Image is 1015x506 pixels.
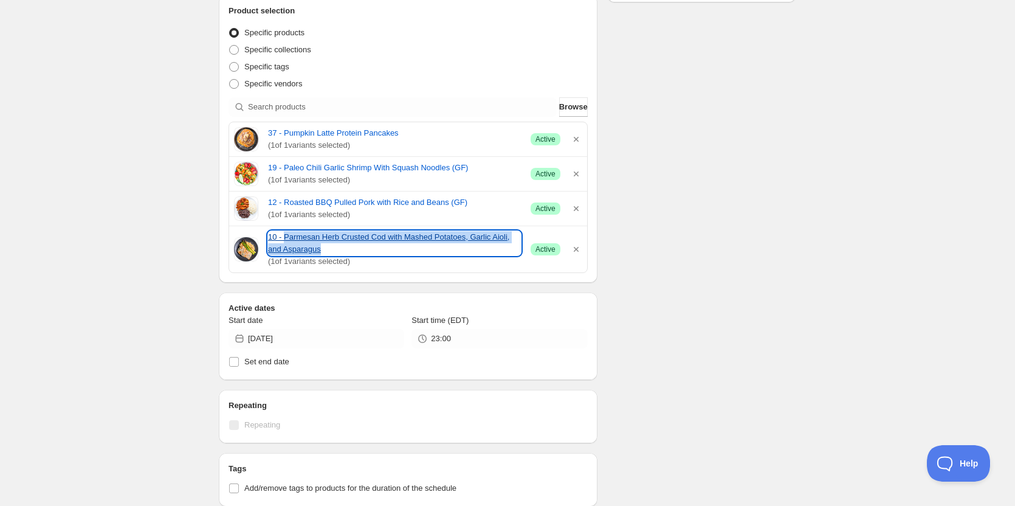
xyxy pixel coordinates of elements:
[244,483,456,493] span: Add/remove tags to products for the duration of the schedule
[244,28,304,37] span: Specific products
[411,316,469,325] span: Start time (EDT)
[234,162,258,186] img: 19 - Paleo Chili Garlic Shrimp With Squash Noodles (GF)
[244,420,280,429] span: Repeating
[535,244,556,254] span: Active
[248,97,557,117] input: Search products
[535,204,556,213] span: Active
[927,445,991,482] iframe: Toggle Customer Support
[229,302,588,314] h2: Active dates
[535,169,556,179] span: Active
[229,5,588,17] h2: Product selection
[244,62,289,71] span: Specific tags
[268,174,521,186] span: ( 1 of 1 variants selected)
[244,45,311,54] span: Specific collections
[229,400,588,412] h2: Repeating
[244,79,302,88] span: Specific vendors
[268,255,521,268] span: ( 1 of 1 variants selected)
[268,127,521,139] a: 37 - Pumpkin Latte Protein Pancakes
[268,162,521,174] a: 19 - Paleo Chili Garlic Shrimp With Squash Noodles (GF)
[268,231,521,255] a: 10 - Parmesan Herb Crusted Cod with Mashed Potatoes, Garlic Aioli, and Asparagus
[229,316,263,325] span: Start date
[268,196,521,209] a: 12 - Roasted BBQ Pulled Pork with Rice and Beans (GF)
[234,196,258,221] img: 12 - Roasted BBQ Pulled Pork with Rice and Beans (GF)
[229,463,588,475] h2: Tags
[244,357,289,366] span: Set end date
[268,139,521,151] span: ( 1 of 1 variants selected)
[559,97,588,117] button: Browse
[559,101,588,113] span: Browse
[535,134,556,144] span: Active
[268,209,521,221] span: ( 1 of 1 variants selected)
